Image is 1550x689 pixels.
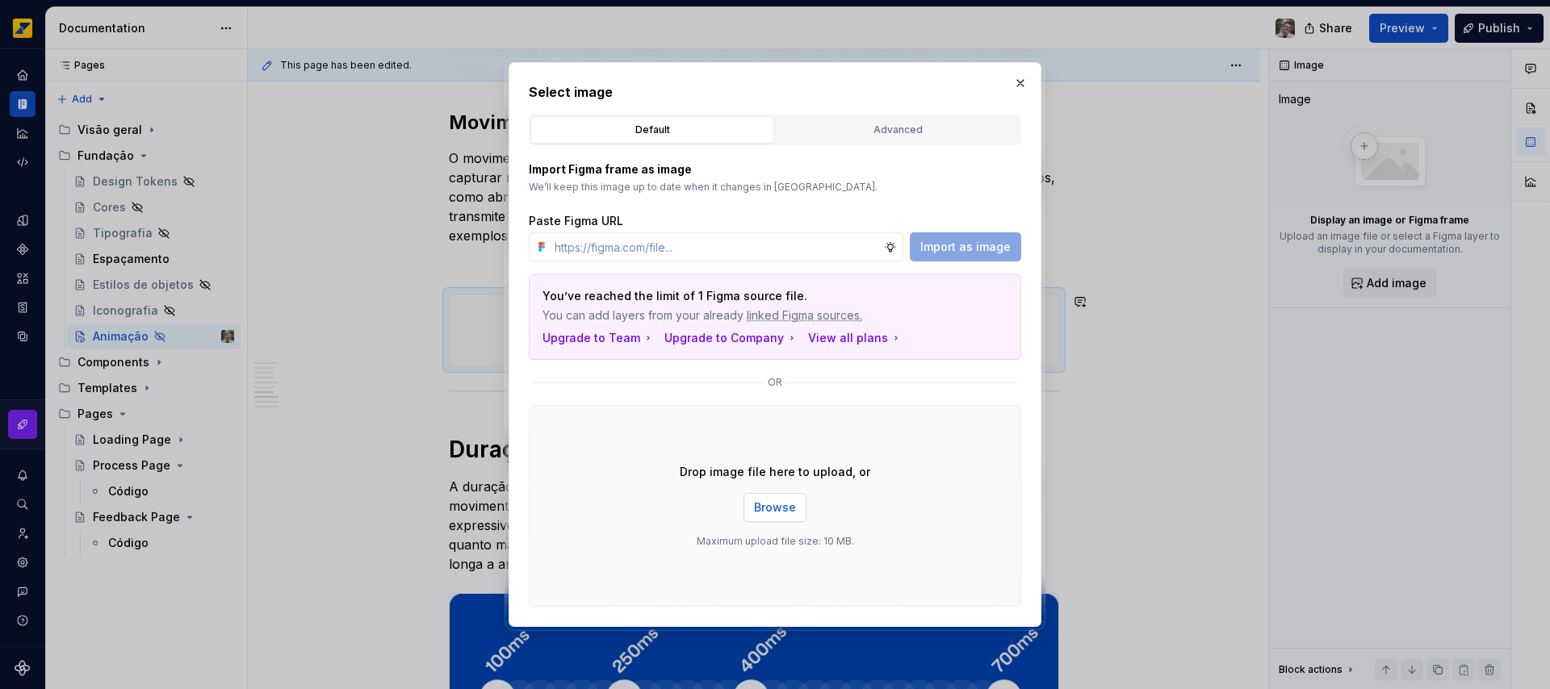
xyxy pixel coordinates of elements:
[768,376,782,389] p: or
[548,232,884,261] input: https://figma.com/file...
[542,307,894,324] span: You can add layers from your already
[529,181,1021,194] p: We’ll keep this image up to date when it changes in [GEOGRAPHIC_DATA].
[680,464,870,480] p: Drop image file here to upload, or
[529,213,623,229] label: Paste Figma URL
[529,82,1021,102] h2: Select image
[529,161,1021,177] p: Import Figma frame as image
[664,330,798,346] button: Upgrade to Company
[542,330,655,346] button: Upgrade to Team
[697,535,854,548] p: Maximum upload file size: 10 MB.
[536,122,769,138] div: Default
[754,499,796,516] span: Browse
[542,288,894,304] p: You’ve reached the limit of 1 Figma source file.
[747,307,862,324] span: linked Figma sources.
[781,122,1014,138] div: Advanced
[808,330,903,346] button: View all plans
[744,493,806,522] button: Browse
